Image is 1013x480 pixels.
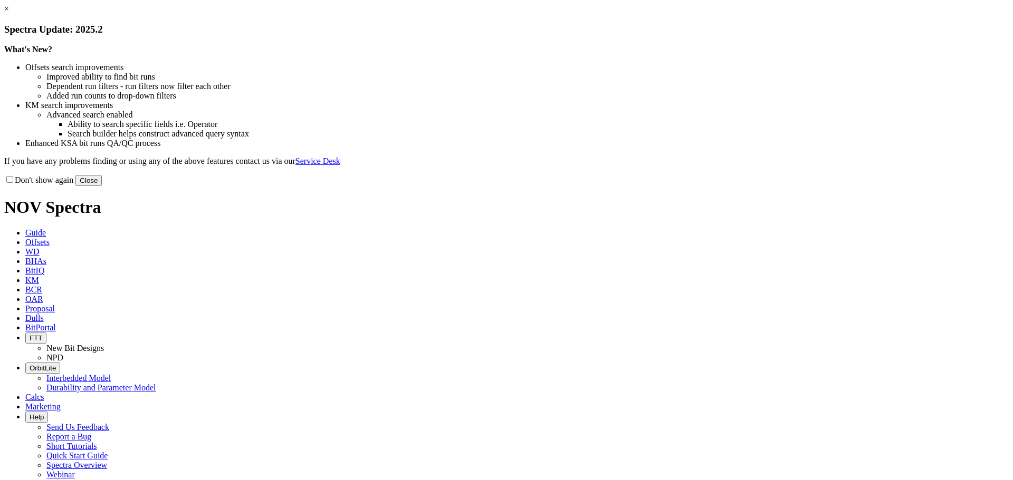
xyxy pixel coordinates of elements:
[295,156,340,165] a: Service Desk
[25,101,1009,110] li: KM search improvements
[25,238,50,247] span: Offsets
[25,402,61,411] span: Marketing
[46,91,1009,101] li: Added run counts to drop-down filters
[46,383,156,392] a: Durability and Parameter Model
[4,175,73,184] label: Don't show again
[25,393,44,401] span: Calcs
[30,413,44,421] span: Help
[25,323,56,332] span: BitPortal
[25,266,44,275] span: BitIQ
[25,276,39,285] span: KM
[25,63,1009,72] li: Offsets search improvements
[46,423,109,432] a: Send Us Feedback
[30,334,42,342] span: FTT
[46,470,75,479] a: Webinar
[25,285,42,294] span: BCR
[68,129,1009,139] li: Search builder helps construct advanced query syntax
[25,257,46,266] span: BHAs
[25,139,1009,148] li: Enhanced KSA bit runs QA/QC process
[4,4,9,13] a: ×
[75,175,102,186] button: Close
[46,451,108,460] a: Quick Start Guide
[46,353,63,362] a: NPD
[25,314,44,322] span: Dulls
[4,156,1009,166] p: If you have any problems finding or using any of the above features contact us via our
[46,344,104,352] a: New Bit Designs
[46,374,111,383] a: Interbedded Model
[4,198,1009,217] h1: NOV Spectra
[46,442,97,450] a: Short Tutorials
[46,82,1009,91] li: Dependent run filters - run filters now filter each other
[46,72,1009,82] li: Improved ability to find bit runs
[25,304,55,313] span: Proposal
[25,228,46,237] span: Guide
[4,45,52,54] strong: What's New?
[46,110,1009,120] li: Advanced search enabled
[68,120,1009,129] li: Ability to search specific fields i.e. Operator
[46,461,107,469] a: Spectra Overview
[46,432,91,441] a: Report a Bug
[25,295,43,303] span: OAR
[6,176,13,183] input: Don't show again
[25,247,40,256] span: WD
[4,24,1009,35] h3: Spectra Update: 2025.2
[30,364,56,372] span: OrbitLite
